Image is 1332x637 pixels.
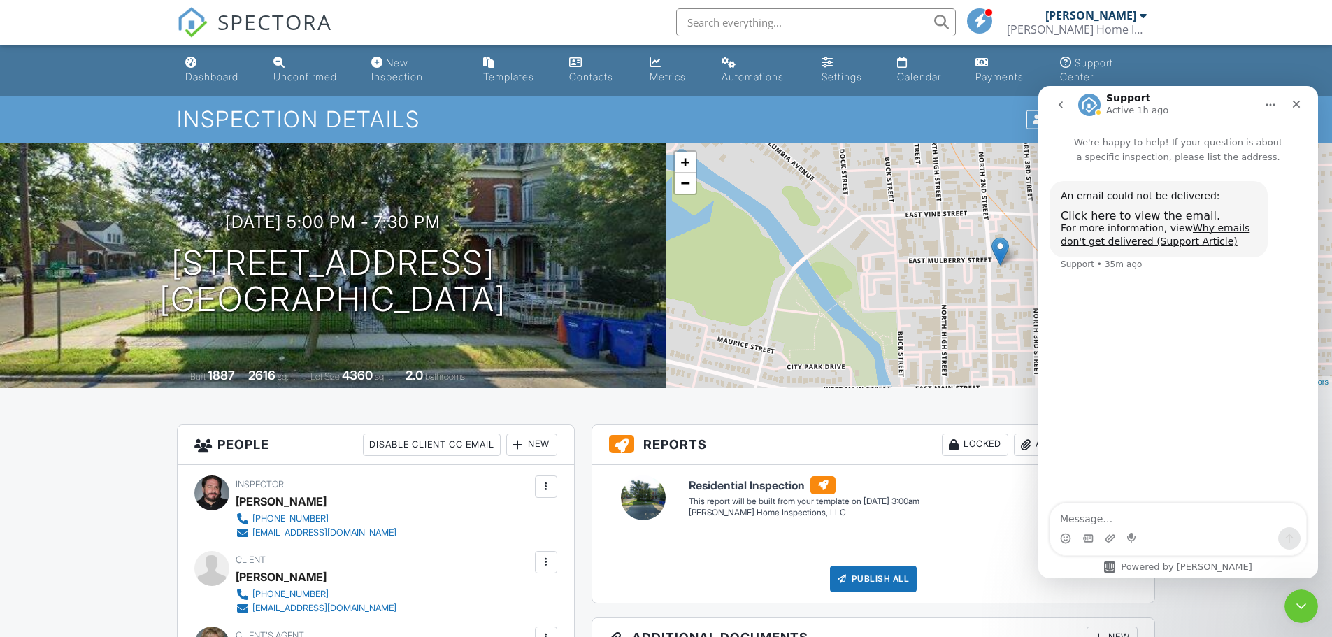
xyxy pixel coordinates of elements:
[1045,8,1136,22] div: [PERSON_NAME]
[425,371,465,382] span: bathrooms
[178,425,574,465] h3: People
[689,476,919,494] h6: Residential Inspection
[180,50,257,90] a: Dashboard
[650,71,686,83] div: Metrics
[675,152,696,173] a: Zoom in
[252,513,329,524] div: [PHONE_NUMBER]
[689,507,919,519] div: [PERSON_NAME] Home Inspections, LLC
[1038,86,1318,578] iframe: Intercom live chat
[342,368,373,382] div: 4360
[675,173,696,194] a: Zoom out
[1025,113,1108,124] a: Client View
[1060,57,1113,83] div: Support Center
[816,50,881,90] a: Settings
[268,50,355,90] a: Unconfirmed
[1054,50,1152,90] a: Support Center
[177,7,208,38] img: The Best Home Inspection Software - Spectora
[217,7,332,36] span: SPECTORA
[208,368,235,382] div: 1887
[252,589,329,600] div: [PHONE_NUMBER]
[225,213,441,231] h3: [DATE] 5:00 pm - 7:30 pm
[592,425,1155,465] h3: Reports
[310,371,340,382] span: Lot Size
[371,57,423,83] div: New Inspection
[366,50,466,90] a: New Inspection
[478,50,552,90] a: Templates
[236,587,396,601] a: [PHONE_NUMBER]
[159,245,506,319] h1: [STREET_ADDRESS] [GEOGRAPHIC_DATA]
[483,71,534,83] div: Templates
[1284,589,1318,623] iframe: Intercom live chat
[236,566,327,587] div: [PERSON_NAME]
[830,566,917,592] div: Publish All
[716,50,805,90] a: Automations (Basic)
[236,554,266,565] span: Client
[278,371,297,382] span: sq. ft.
[375,371,392,382] span: sq.ft.
[236,512,396,526] a: [PHONE_NUMBER]
[564,50,633,90] a: Contacts
[1026,110,1104,129] div: Client View
[252,603,396,614] div: [EMAIL_ADDRESS][DOMAIN_NAME]
[236,601,396,615] a: [EMAIL_ADDRESS][DOMAIN_NAME]
[970,50,1043,90] a: Payments
[252,527,396,538] div: [EMAIL_ADDRESS][DOMAIN_NAME]
[891,50,959,90] a: Calendar
[689,496,919,507] div: This report will be built from your template on [DATE] 3:00am
[406,368,423,382] div: 2.0
[185,71,238,83] div: Dashboard
[248,368,275,382] div: 2616
[190,371,206,382] span: Built
[822,71,862,83] div: Settings
[506,434,557,456] div: New
[644,50,705,90] a: Metrics
[236,526,396,540] a: [EMAIL_ADDRESS][DOMAIN_NAME]
[1014,434,1081,456] div: Attach
[897,71,941,83] div: Calendar
[1007,22,1147,36] div: Sharples Home Inspections, LLC
[722,71,784,83] div: Automations
[975,71,1024,83] div: Payments
[236,479,284,489] span: Inspector
[942,434,1008,456] div: Locked
[177,107,1156,131] h1: Inspection Details
[363,434,501,456] div: Disable Client CC Email
[177,19,332,48] a: SPECTORA
[273,71,337,83] div: Unconfirmed
[569,71,613,83] div: Contacts
[676,8,956,36] input: Search everything...
[236,491,327,512] div: [PERSON_NAME]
